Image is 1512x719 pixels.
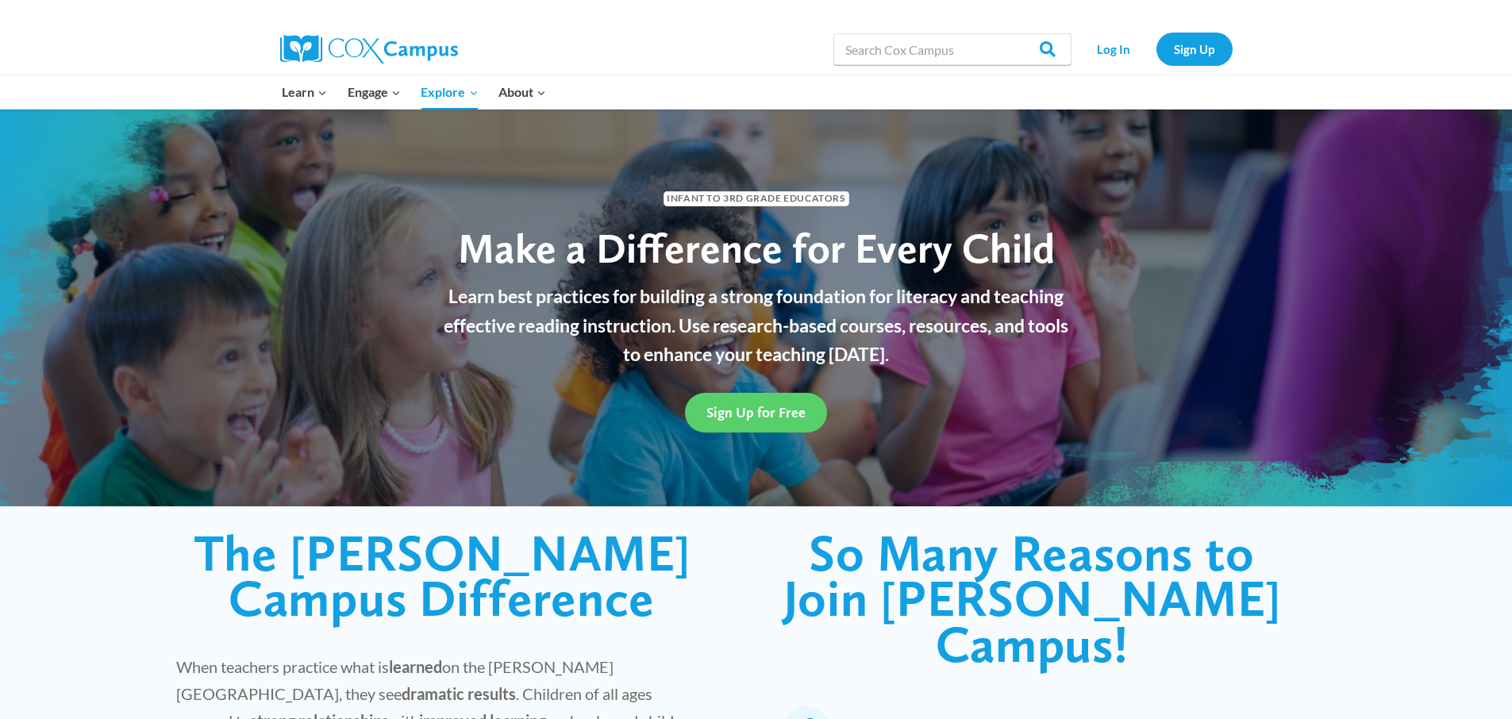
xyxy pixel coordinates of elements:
[685,393,827,432] a: Sign Up for Free
[282,82,327,102] span: Learn
[1156,33,1233,65] a: Sign Up
[458,223,1055,273] span: Make a Difference for Every Child
[389,657,442,676] strong: learned
[402,684,516,703] strong: dramatic results
[435,282,1078,369] p: Learn best practices for building a strong foundation for literacy and teaching effective reading...
[421,82,478,102] span: Explore
[194,522,691,629] span: The [PERSON_NAME] Campus Difference
[1079,33,1233,65] nav: Secondary Navigation
[280,35,458,63] img: Cox Campus
[783,522,1281,675] span: So Many Reasons to Join [PERSON_NAME] Campus!
[1079,33,1148,65] a: Log In
[664,191,849,206] span: Infant to 3rd Grade Educators
[498,82,546,102] span: About
[706,404,806,421] span: Sign Up for Free
[272,75,556,109] nav: Primary Navigation
[348,82,401,102] span: Engage
[833,33,1071,65] input: Search Cox Campus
